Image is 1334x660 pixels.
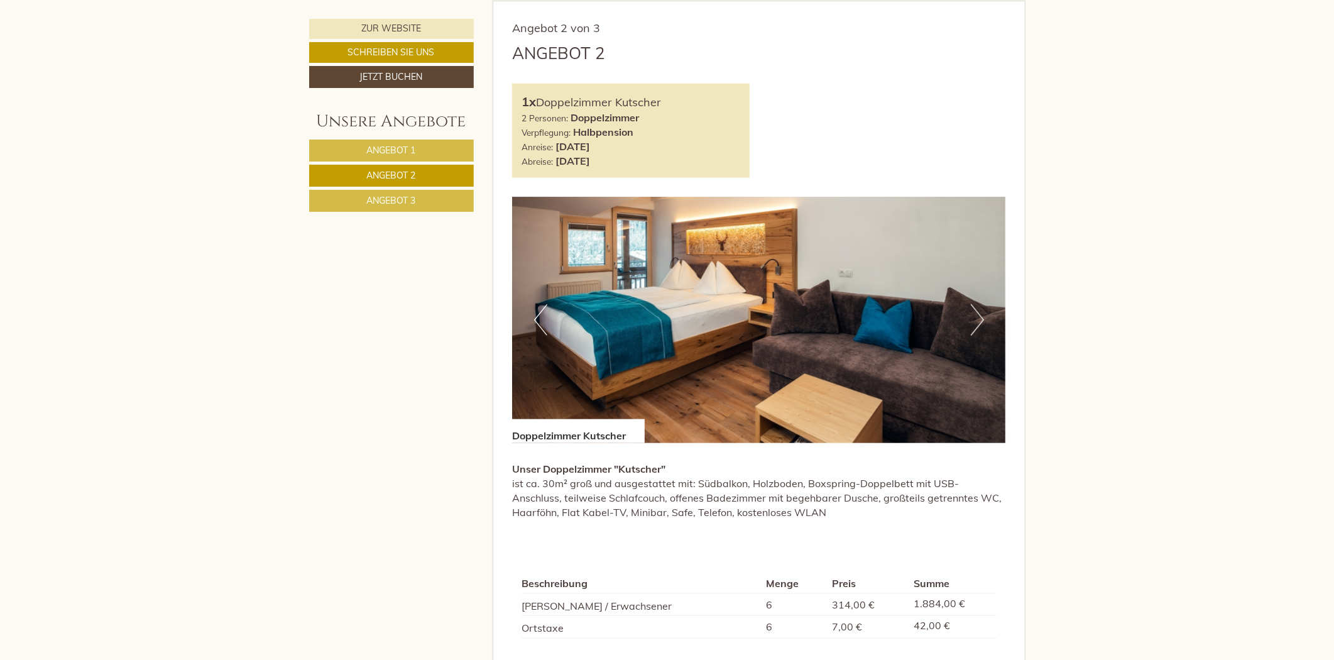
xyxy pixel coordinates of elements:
[512,462,1006,519] p: ist ca. 30m² groß und ausgestattet mit: Südbalkon, Holzboden, Boxspring-Doppelbett mit USB-Anschl...
[833,620,863,633] span: 7,00 €
[762,593,828,616] td: 6
[571,111,639,124] b: Doppelzimmer
[522,127,571,138] small: Verpflegung:
[909,593,996,616] td: 1.884,00 €
[522,593,762,616] td: [PERSON_NAME] / Erwachsener
[522,141,553,152] small: Anreise:
[573,126,633,138] b: Halbpension
[367,170,416,181] span: Angebot 2
[833,598,875,611] span: 314,00 €
[512,419,645,443] div: Doppelzimmer Kutscher
[309,66,474,88] a: Jetzt buchen
[555,140,590,153] b: [DATE]
[367,195,416,206] span: Angebot 3
[512,463,665,475] strong: Unser Doppelzimmer "Kutscher"
[522,113,568,123] small: 2 Personen:
[828,574,909,593] th: Preis
[909,616,996,639] td: 42,00 €
[512,197,1005,444] img: image
[762,574,828,593] th: Menge
[512,21,600,35] span: Angebot 2 von 3
[971,304,984,336] button: Next
[555,155,590,167] b: [DATE]
[909,574,996,593] th: Summe
[762,616,828,639] td: 6
[309,19,474,39] a: Zur Website
[522,93,740,111] div: Doppelzimmer Kutscher
[522,94,536,109] b: 1x
[522,616,762,639] td: Ortstaxe
[534,304,547,336] button: Previous
[309,110,474,133] div: Unsere Angebote
[367,145,416,156] span: Angebot 1
[309,42,474,63] a: Schreiben Sie uns
[522,156,553,167] small: Abreise:
[512,41,605,65] div: Angebot 2
[522,574,762,593] th: Beschreibung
